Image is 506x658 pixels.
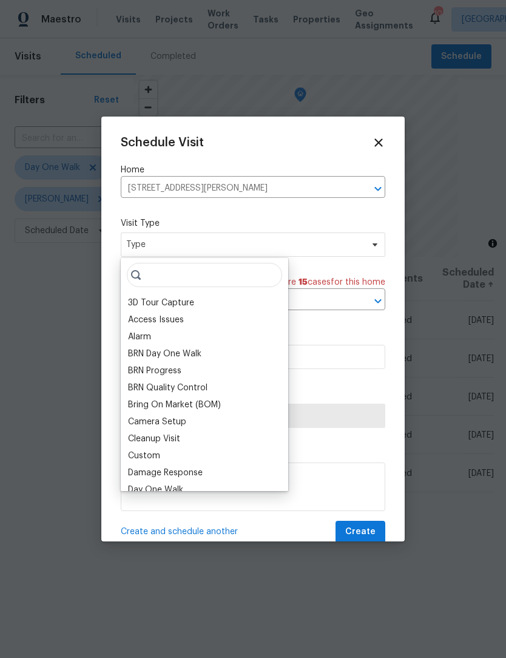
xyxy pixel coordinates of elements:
[128,416,186,428] div: Camera Setup
[369,293,386,310] button: Open
[121,217,385,229] label: Visit Type
[128,331,151,343] div: Alarm
[121,164,385,176] label: Home
[128,399,221,411] div: Bring On Market (BOM)
[128,433,180,445] div: Cleanup Visit
[336,521,385,543] button: Create
[128,314,184,326] div: Access Issues
[128,348,201,360] div: BRN Day One Walk
[372,136,385,149] span: Close
[299,278,308,287] span: 15
[128,297,194,309] div: 3D Tour Capture
[128,365,181,377] div: BRN Progress
[369,180,386,197] button: Open
[121,526,238,538] span: Create and schedule another
[126,239,362,251] span: Type
[128,467,203,479] div: Damage Response
[121,179,351,198] input: Enter in an address
[128,382,207,394] div: BRN Quality Control
[260,276,385,288] span: There are case s for this home
[121,137,204,149] span: Schedule Visit
[128,450,160,462] div: Custom
[128,484,183,496] div: Day One Walk
[345,524,376,540] span: Create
